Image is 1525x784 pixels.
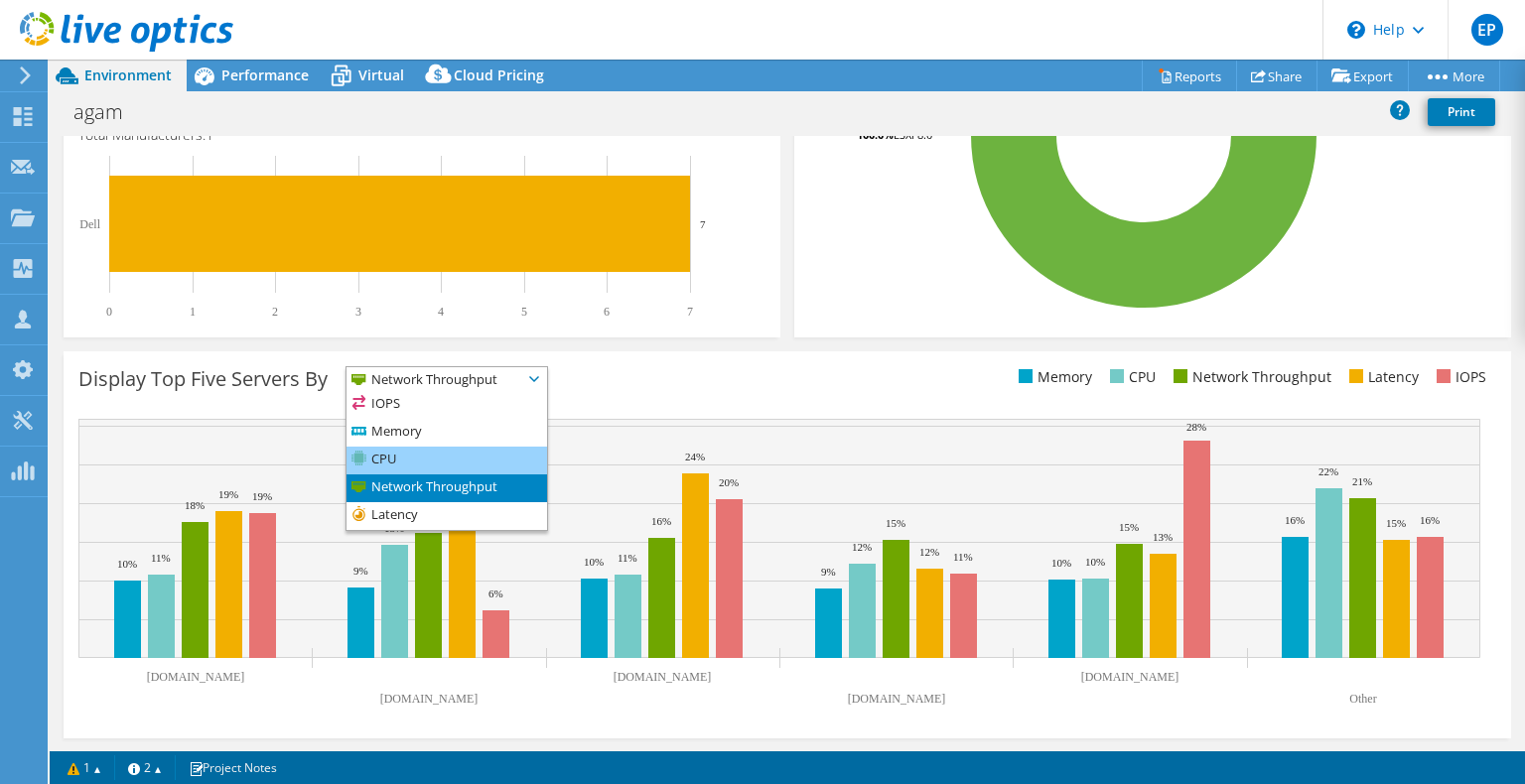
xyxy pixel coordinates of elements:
li: Latency [1344,366,1419,388]
text: [DOMAIN_NAME] [380,692,479,706]
li: IOPS [1432,366,1486,388]
text: [DOMAIN_NAME] [147,670,245,684]
text: 2 [272,305,278,319]
li: CPU [347,447,547,474]
text: 9% [353,565,368,577]
text: 11% [151,552,171,564]
text: 21% [1352,475,1372,487]
span: Environment [84,65,172,84]
a: More [1408,61,1500,91]
a: 1 [54,755,115,780]
li: Memory [347,419,547,447]
text: 16% [1285,514,1305,526]
text: 12% [919,546,939,558]
text: 4 [438,305,444,319]
svg: \n [1347,21,1365,39]
text: 11% [953,551,973,563]
text: 6 [604,305,610,319]
text: [DOMAIN_NAME] [1081,670,1179,684]
text: 6% [488,588,503,599]
text: 20% [719,476,739,488]
li: Latency [347,502,547,530]
text: Dell [79,217,100,231]
a: Project Notes [175,755,291,780]
text: 11% [618,552,637,564]
a: Print [1428,98,1495,126]
text: [DOMAIN_NAME] [614,670,712,684]
text: 18% [185,499,205,511]
text: 16% [651,515,671,527]
text: Other [1349,692,1376,706]
text: 9% [821,566,836,578]
text: 7 [700,218,706,230]
text: 5 [521,305,527,319]
text: 15% [1119,521,1139,533]
span: 1 [206,125,213,144]
span: Virtual [358,65,404,84]
text: [DOMAIN_NAME] [848,692,946,706]
span: EP [1471,14,1503,46]
li: Network Throughput [347,474,547,502]
a: Share [1236,61,1317,91]
a: Export [1317,61,1409,91]
text: 19% [252,490,272,502]
span: Performance [221,65,309,84]
text: 0 [106,305,112,319]
text: 3 [355,305,361,319]
text: 28% [1186,421,1206,433]
text: 19% [218,488,238,500]
li: IOPS [347,391,547,419]
h1: agam [65,101,154,123]
li: Network Throughput [1169,366,1331,388]
a: Reports [1142,61,1237,91]
text: 16% [1420,514,1440,526]
text: 13% [1153,531,1173,543]
text: 10% [584,556,604,568]
span: Cloud Pricing [454,65,544,84]
text: 10% [117,558,137,570]
text: 7 [687,305,693,319]
a: 2 [114,755,176,780]
text: 24% [685,451,705,462]
li: Memory [1014,366,1092,388]
text: 1 [190,305,196,319]
li: CPU [1105,366,1156,388]
text: 12% [852,541,872,553]
text: 15% [886,517,905,529]
text: 22% [1318,465,1338,477]
text: 10% [1085,556,1105,568]
text: 15% [1386,517,1406,529]
span: Network Throughput [347,367,522,391]
text: 10% [1051,557,1071,569]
